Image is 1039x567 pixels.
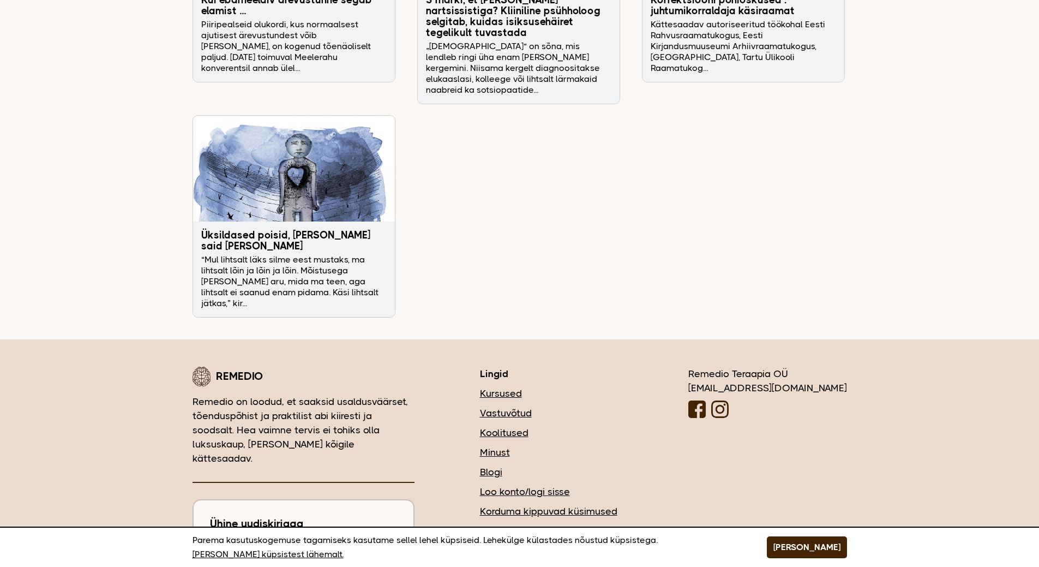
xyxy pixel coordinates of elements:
div: Remedio [193,367,415,386]
a: Kursused [480,386,623,401]
a: Blogi [480,465,623,479]
a: Korduma kippuvad küsimused [480,504,623,518]
p: Parema kasutuskogemuse tagamiseks kasutame sellel lehel küpsiseid. Lehekülge külastades nõustud k... [193,533,740,562]
p: “Mul lihtsalt läks silme eest mustaks, ma lihtsalt lõin ja lõin ja lõin. Mõistusega [PERSON_NAME]... [201,254,387,309]
img: Remedio logo [193,367,211,386]
p: „[DEMOGRAPHIC_DATA]“ on sõna, mis lendleb ringi üha enam [PERSON_NAME] kergemini. Niisama kergelt... [426,41,611,96]
h3: Lingid [480,367,623,381]
a: Müügi- ja privaatsustingimused [480,524,623,538]
div: Remedio Teraapia OÜ [688,367,847,422]
h3: Üksildased poisid, [PERSON_NAME] said [PERSON_NAME] [201,230,387,252]
a: Üksildased poisid, [PERSON_NAME] said [PERSON_NAME] “Mul lihtsalt läks silme eest mustaks, ma lih... [193,116,395,317]
img: Instagrammi logo [711,401,729,418]
h2: Ühine uudiskirjaga [210,517,397,531]
a: Koolitused [480,426,623,440]
a: Vastuvõtud [480,406,623,420]
p: Kättesaadav autoriseeritud töökohal Eesti Rahvusraamatukogus, Eesti Kirjandusmuuseumi Arhiivraama... [651,19,836,74]
p: Piiripealseid olukordi, kus normaalsest ajutisest ärevustundest võib [PERSON_NAME], on kogenud tõ... [201,19,387,74]
a: Loo konto/logi sisse [480,485,623,499]
a: Minust [480,445,623,459]
div: [EMAIL_ADDRESS][DOMAIN_NAME] [688,381,847,395]
p: Remedio on loodud, et saaksid usaldusväärset, tõenduspõhist ja praktilist abi kiiresti ja soodsal... [193,395,415,465]
img: Facebooki logo [688,401,706,418]
a: [PERSON_NAME] küpsistest lähemalt. [193,547,344,562]
button: [PERSON_NAME] [767,536,847,558]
